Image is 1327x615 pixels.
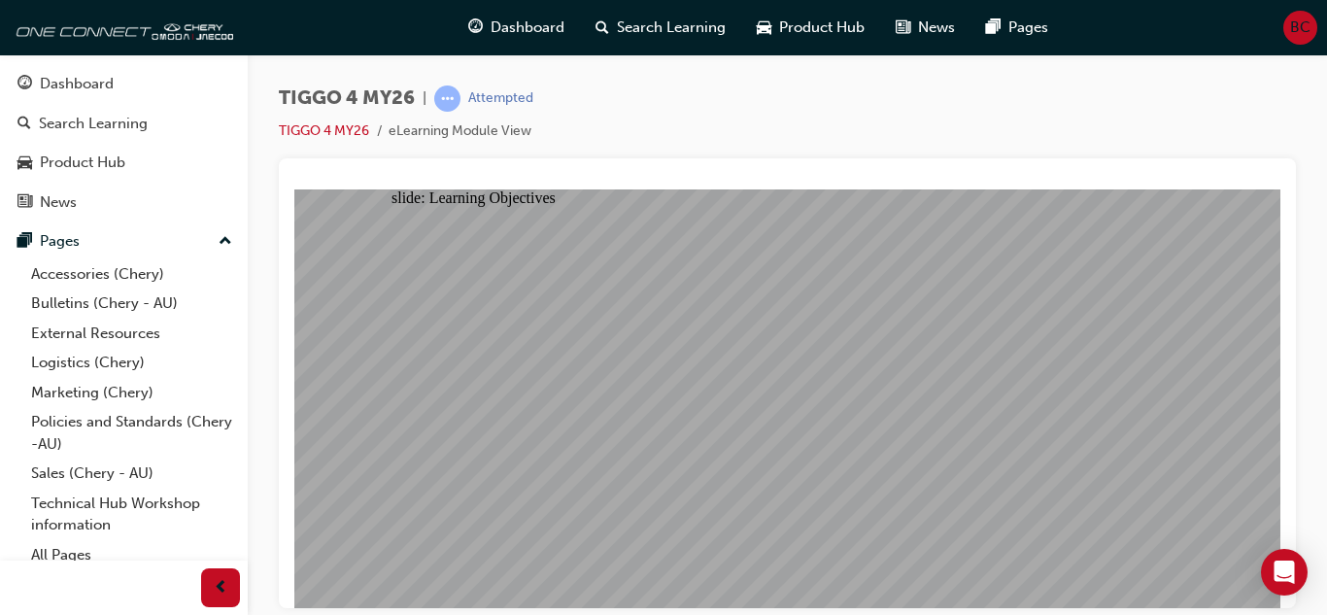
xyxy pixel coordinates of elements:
div: Open Intercom Messenger [1261,549,1308,596]
a: Technical Hub Workshop information [23,489,240,540]
span: TIGGO 4 MY26 [279,87,415,110]
a: search-iconSearch Learning [580,8,741,48]
span: Dashboard [491,17,564,39]
button: Pages [8,223,240,259]
span: pages-icon [17,233,32,251]
li: eLearning Module View [389,120,531,143]
a: All Pages [23,540,240,570]
a: guage-iconDashboard [453,8,580,48]
div: Attempted [468,89,533,108]
a: pages-iconPages [970,8,1064,48]
a: Accessories (Chery) [23,259,240,290]
a: Sales (Chery - AU) [23,459,240,489]
span: learningRecordVerb_ATTEMPT-icon [434,85,460,112]
a: Bulletins (Chery - AU) [23,289,240,319]
a: External Resources [23,319,240,349]
a: Marketing (Chery) [23,378,240,408]
div: Product Hub [40,152,125,174]
span: News [918,17,955,39]
a: car-iconProduct Hub [741,8,880,48]
span: news-icon [17,194,32,212]
button: BC [1283,11,1317,45]
img: oneconnect [10,8,233,47]
span: news-icon [896,16,910,40]
span: BC [1290,17,1310,39]
div: News [40,191,77,214]
span: pages-icon [986,16,1001,40]
span: up-icon [219,229,232,255]
span: Product Hub [779,17,865,39]
span: Pages [1008,17,1048,39]
div: Dashboard [40,73,114,95]
span: search-icon [595,16,609,40]
a: news-iconNews [880,8,970,48]
div: Search Learning [39,113,148,135]
span: Search Learning [617,17,726,39]
span: car-icon [757,16,771,40]
span: car-icon [17,154,32,172]
a: Policies and Standards (Chery -AU) [23,407,240,459]
span: guage-icon [17,76,32,93]
button: DashboardSearch LearningProduct HubNews [8,62,240,223]
a: Product Hub [8,145,240,181]
a: Dashboard [8,66,240,102]
a: Search Learning [8,106,240,142]
span: prev-icon [214,576,228,600]
span: guage-icon [468,16,483,40]
a: News [8,185,240,221]
div: Pages [40,230,80,253]
a: Logistics (Chery) [23,348,240,378]
a: TIGGO 4 MY26 [279,122,369,139]
span: | [423,87,426,110]
span: search-icon [17,116,31,133]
